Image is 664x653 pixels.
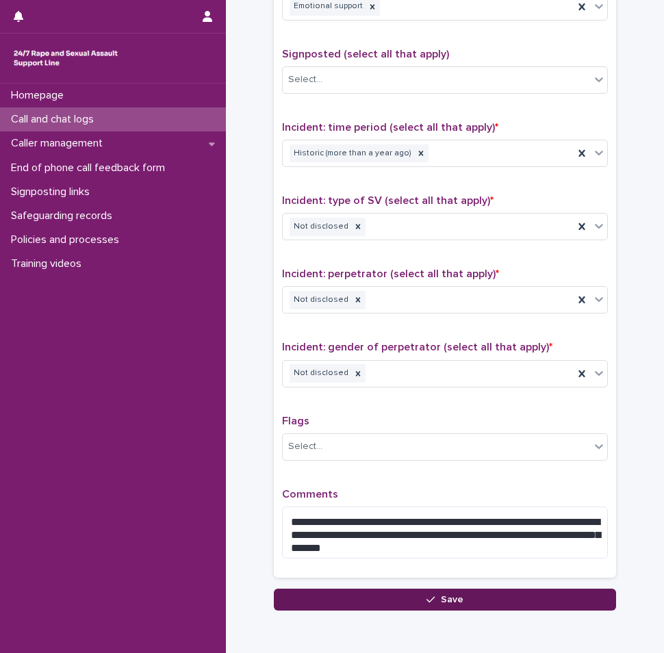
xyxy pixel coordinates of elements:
[282,49,449,60] span: Signposted (select all that apply)
[5,137,114,150] p: Caller management
[5,162,176,175] p: End of phone call feedback form
[5,89,75,102] p: Homepage
[11,44,120,72] img: rhQMoQhaT3yELyF149Cw
[282,342,552,353] span: Incident: gender of perpetrator (select all that apply)
[288,73,322,87] div: Select...
[288,439,322,454] div: Select...
[5,233,130,246] p: Policies and processes
[290,218,350,236] div: Not disclosed
[282,268,499,279] span: Incident: perpetrator (select all that apply)
[282,195,494,206] span: Incident: type of SV (select all that apply)
[282,415,309,426] span: Flags
[290,291,350,309] div: Not disclosed
[5,113,105,126] p: Call and chat logs
[441,595,463,604] span: Save
[282,122,498,133] span: Incident: time period (select all that apply)
[290,364,350,383] div: Not disclosed
[274,589,616,611] button: Save
[5,185,101,199] p: Signposting links
[5,257,92,270] p: Training videos
[282,489,338,500] span: Comments
[290,144,413,163] div: Historic (more than a year ago)
[5,209,123,222] p: Safeguarding records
